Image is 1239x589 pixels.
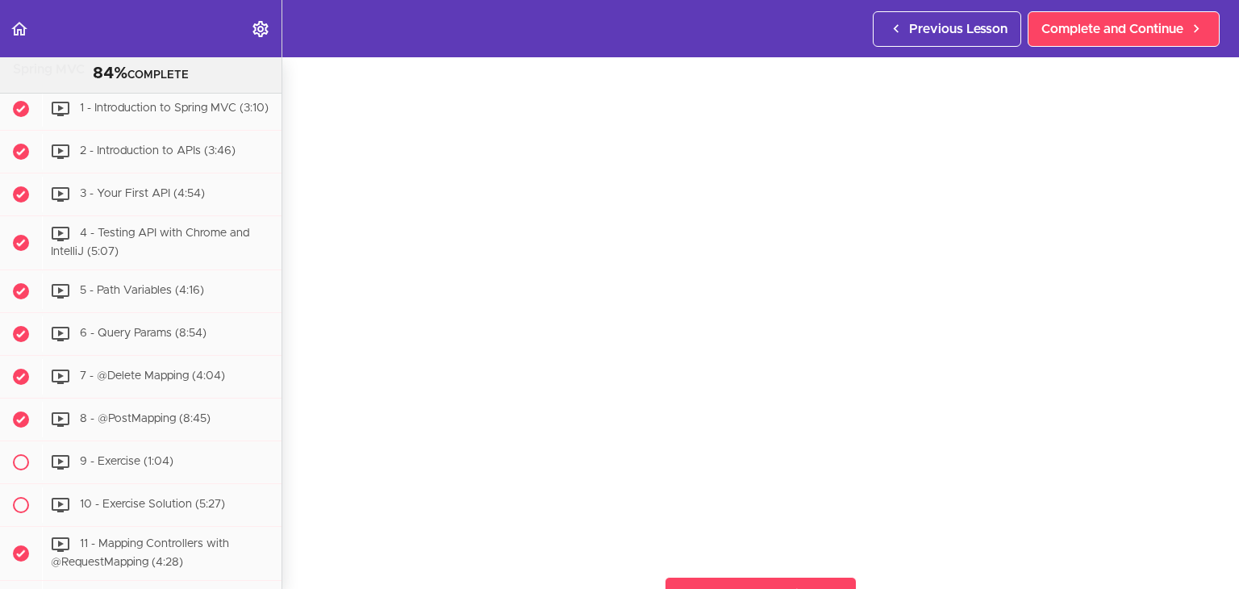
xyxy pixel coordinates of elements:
[51,228,249,258] span: 4 - Testing API with Chrome and IntelliJ (5:07)
[20,64,261,85] div: COMPLETE
[10,19,29,39] svg: Back to course curriculum
[1041,19,1183,39] span: Complete and Continue
[251,19,270,39] svg: Settings Menu
[80,370,225,382] span: 7 - @Delete Mapping (4:04)
[315,49,1207,551] iframe: Video Player
[873,11,1021,47] a: Previous Lesson
[80,328,206,339] span: 6 - Query Params (8:54)
[909,19,1007,39] span: Previous Lesson
[93,65,127,81] span: 84%
[80,285,204,296] span: 5 - Path Variables (4:16)
[51,538,229,568] span: 11 - Mapping Controllers with @RequestMapping (4:28)
[1028,11,1220,47] a: Complete and Continue
[80,413,211,424] span: 8 - @PostMapping (8:45)
[80,189,205,200] span: 3 - Your First API (4:54)
[80,103,269,115] span: 1 - Introduction to Spring MVC (3:10)
[80,499,225,510] span: 10 - Exercise Solution (5:27)
[80,456,173,467] span: 9 - Exercise (1:04)
[80,146,236,157] span: 2 - Introduction to APIs (3:46)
